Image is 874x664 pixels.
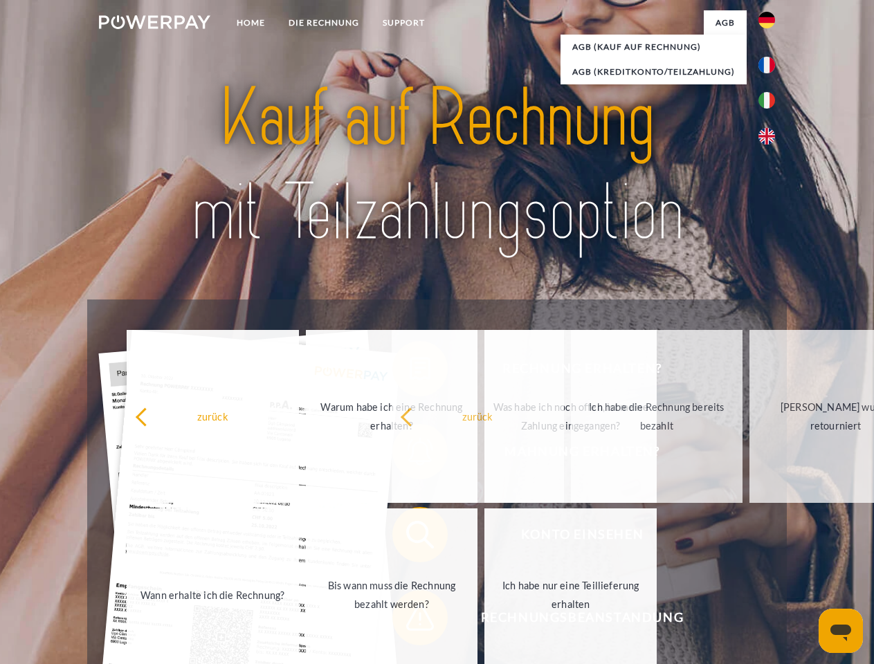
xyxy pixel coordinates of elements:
[132,66,742,265] img: title-powerpay_de.svg
[277,10,371,35] a: DIE RECHNUNG
[579,398,735,435] div: Ich habe die Rechnung bereits bezahlt
[758,57,775,73] img: fr
[819,609,863,653] iframe: Schaltfläche zum Öffnen des Messaging-Fensters
[561,35,747,59] a: AGB (Kauf auf Rechnung)
[135,585,291,604] div: Wann erhalte ich die Rechnung?
[371,10,437,35] a: SUPPORT
[704,10,747,35] a: agb
[135,407,291,425] div: zurück
[314,576,470,614] div: Bis wann muss die Rechnung bezahlt werden?
[400,407,556,425] div: zurück
[493,576,648,614] div: Ich habe nur eine Teillieferung erhalten
[561,59,747,84] a: AGB (Kreditkonto/Teilzahlung)
[314,398,470,435] div: Warum habe ich eine Rechnung erhalten?
[758,128,775,145] img: en
[758,92,775,109] img: it
[758,12,775,28] img: de
[225,10,277,35] a: Home
[99,15,210,29] img: logo-powerpay-white.svg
